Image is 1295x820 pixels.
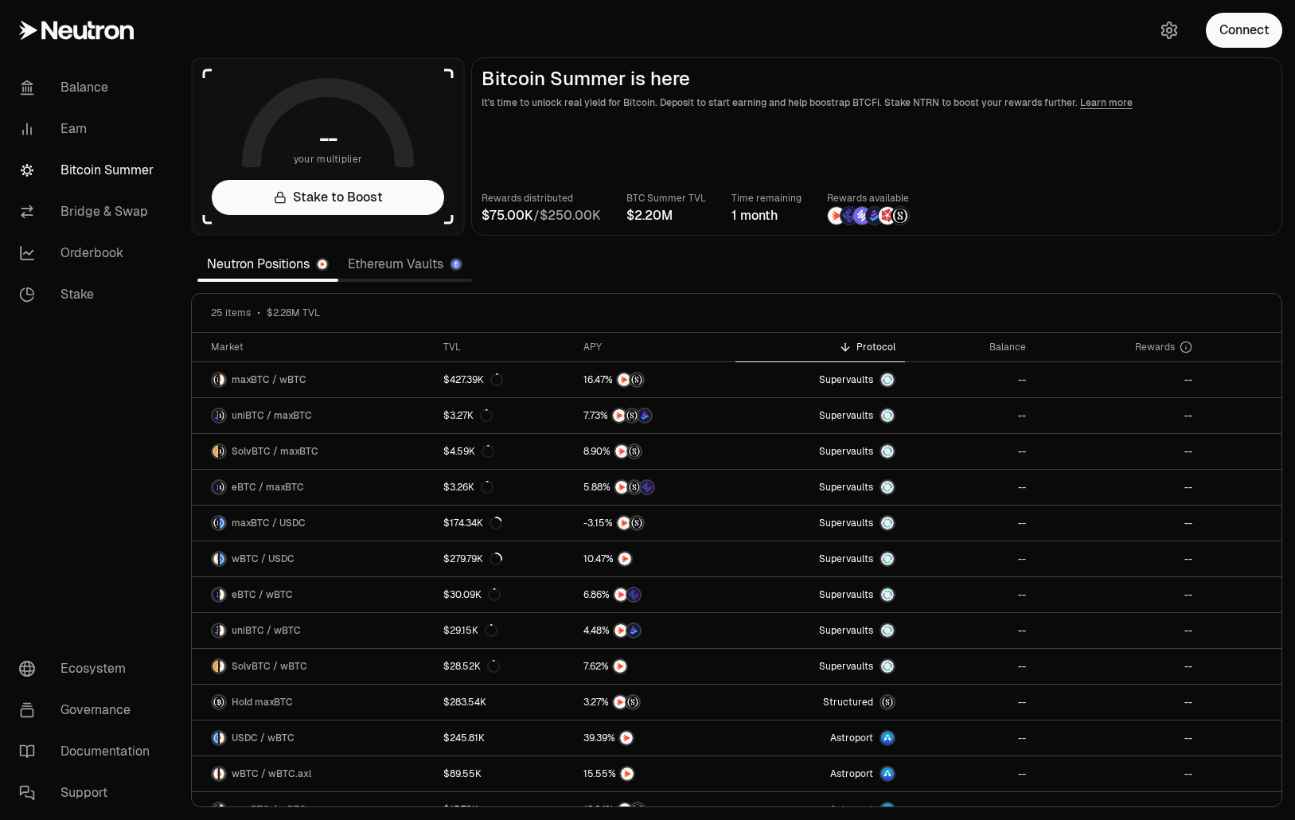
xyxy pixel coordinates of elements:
p: Rewards available [827,190,910,206]
a: $3.26K [434,470,574,505]
a: Ethereum Vaults [338,248,472,280]
span: wBTC / USDC [232,553,294,565]
button: NTRNStructured Points [583,694,726,710]
img: NTRN [621,767,634,780]
a: NTRNStructured PointsBedrock Diamonds [574,398,735,433]
a: -- [905,756,1036,791]
img: NTRN [613,409,626,422]
div: $3.27K [443,409,493,422]
a: NTRNEtherFi Points [574,577,735,612]
a: -- [1036,434,1203,469]
a: SolvBTC LogowBTC LogoSolvBTC / wBTC [192,649,434,684]
h2: Bitcoin Summer is here [482,68,1272,90]
span: Rewards [1135,341,1175,353]
img: eBTC Logo [213,588,218,601]
div: $30.09K [443,588,501,601]
img: Mars Fragments [879,207,896,225]
a: maxBTC LogoHold maxBTC [192,685,434,720]
img: wBTC Logo [220,624,225,637]
a: NTRNStructured Points [574,362,735,397]
div: TVL [443,341,564,353]
p: Time remaining [731,190,802,206]
img: USDC Logo [213,732,218,744]
div: $28.52K [443,660,500,673]
a: Astroport [735,756,905,791]
a: -- [1036,506,1203,541]
div: $3.26K [443,481,493,494]
a: -- [1036,613,1203,648]
a: -- [905,506,1036,541]
a: -- [1036,398,1203,433]
button: NTRN [583,551,726,567]
img: Supervaults [881,660,894,673]
button: Connect [1206,13,1282,48]
img: Supervaults [881,588,894,601]
a: -- [1036,470,1203,505]
p: Rewards distributed [482,190,601,206]
img: Ethereum Logo [451,260,461,269]
img: Neutron Logo [318,260,327,269]
button: NTRNEtherFi Points [583,587,726,603]
img: wBTC.axl Logo [220,767,225,780]
img: Supervaults [881,373,894,386]
div: $29.15K [443,624,497,637]
img: Structured Points [891,207,909,225]
a: Neutron Positions [197,248,338,280]
img: NTRN [614,588,627,601]
span: USDC / wBTC [232,732,294,744]
a: -- [905,398,1036,433]
img: NTRN [618,803,631,816]
img: NTRN [618,553,631,565]
a: -- [905,541,1036,576]
img: Structured Points [630,373,643,386]
a: NTRN [574,541,735,576]
img: Structured Points [628,445,641,458]
a: wBTC LogoUSDC LogowBTC / USDC [192,541,434,576]
img: maxBTC Logo [220,481,225,494]
span: Structured [823,696,873,709]
button: NTRN [583,730,726,746]
img: eBTC Logo [213,481,218,494]
img: NTRN [618,517,630,529]
a: maxBTC LogowBTC LogomaxBTC / wBTC [192,362,434,397]
a: $29.15K [434,613,574,648]
img: EtherFi Points [841,207,858,225]
img: wBTC Logo [220,803,225,816]
button: NTRNStructured Points [583,802,726,818]
img: wBTC Logo [220,588,225,601]
img: Bedrock Diamonds [638,409,651,422]
a: Governance [6,689,172,731]
img: USDC Logo [220,553,225,565]
span: eBTC / wBTC [232,588,293,601]
span: Supervaults [819,409,873,422]
a: $30.09K [434,577,574,612]
span: Astroport [830,803,873,816]
a: $174.34K [434,506,574,541]
a: NTRNStructured Points [574,506,735,541]
a: NTRN [574,649,735,684]
img: EtherFi Points [641,481,653,494]
span: SolvBTC / maxBTC [232,445,318,458]
img: Solv Points [853,207,871,225]
div: $283.54K [443,696,486,709]
p: BTC Summer TVL [626,190,706,206]
a: SupervaultsSupervaults [735,577,905,612]
span: your multiplier [294,151,363,167]
a: Documentation [6,731,172,772]
a: SupervaultsSupervaults [735,541,905,576]
img: NTRN [614,660,626,673]
a: -- [905,720,1036,756]
a: SolvBTC LogomaxBTC LogoSolvBTC / maxBTC [192,434,434,469]
img: Structured Points [630,517,643,529]
img: uniBTC Logo [213,409,218,422]
a: NTRNStructured Points [574,685,735,720]
span: $2.28M TVL [267,307,320,319]
span: maxBTC / USDC [232,517,306,529]
span: maxBTC / wBTC [232,373,306,386]
a: $89.55K [434,756,574,791]
a: NTRN [574,720,735,756]
span: uniBTC / maxBTC [232,409,312,422]
span: Supervaults [819,373,873,386]
div: Protocol [745,341,895,353]
a: $3.27K [434,398,574,433]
